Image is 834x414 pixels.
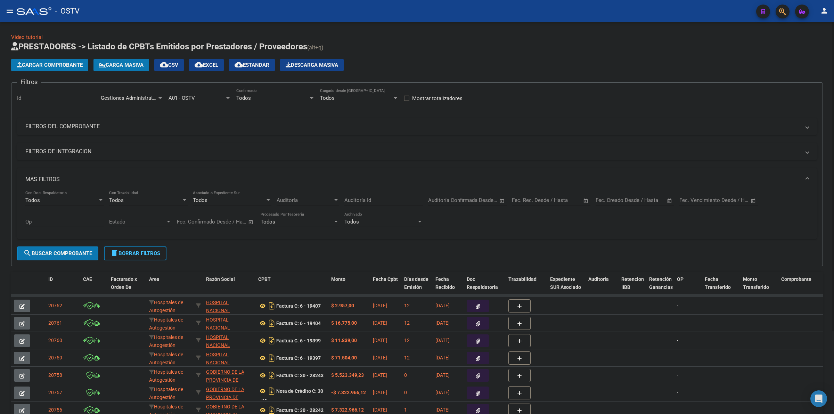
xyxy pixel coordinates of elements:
input: Start date [512,197,534,203]
div: 30635976809 [206,316,253,331]
span: 20759 [48,355,62,360]
datatable-header-cell: Monto Transferido [740,272,778,302]
h3: Filtros [17,77,41,87]
span: 20762 [48,303,62,308]
i: Descargar documento [267,318,276,329]
span: Todos [261,219,275,225]
strong: $ 71.504,00 [331,355,357,360]
span: - [677,338,678,343]
span: - [677,320,678,326]
span: Mostrar totalizadores [412,94,463,103]
span: [DATE] [373,320,387,326]
span: (alt+q) [307,44,324,51]
span: Fecha Recibido [435,276,455,290]
span: Todos [320,95,335,101]
span: Retencion IIBB [621,276,644,290]
span: - [677,407,678,413]
mat-panel-title: FILTROS DEL COMPROBANTE [25,123,800,130]
span: Hospitales de Autogestión [149,387,183,400]
mat-icon: menu [6,7,14,15]
span: Todos [193,197,207,203]
input: End date [708,197,742,203]
span: ID [48,276,53,282]
datatable-header-cell: OP [674,272,702,302]
mat-icon: cloud_download [160,60,168,69]
span: Razón Social [206,276,235,282]
span: Días desde Emisión [404,276,428,290]
span: 1 [404,407,407,413]
span: [DATE] [373,407,387,413]
datatable-header-cell: Monto [328,272,370,302]
mat-icon: cloud_download [195,60,203,69]
button: EXCEL [189,59,224,71]
strong: Factura C: 30 - 28243 [276,373,324,378]
app-download-masive: Descarga masiva de comprobantes (adjuntos) [280,59,344,71]
span: 20757 [48,390,62,395]
span: HOSPITAL NACIONAL PROFESOR [PERSON_NAME] [206,352,243,381]
span: Retención Ganancias [649,276,673,290]
span: - [677,390,678,395]
span: Hospitales de Autogestión [149,317,183,331]
div: 30635976809 [206,333,253,348]
mat-panel-title: FILTROS DE INTEGRACION [25,148,800,155]
span: Fecha Cpbt [373,276,398,282]
span: HOSPITAL NACIONAL PROFESOR [PERSON_NAME] [206,300,243,329]
strong: -$ 7.322.966,12 [331,390,366,395]
button: Estandar [229,59,275,71]
strong: $ 5.523.349,23 [331,372,364,378]
span: CPBT [258,276,271,282]
span: 20758 [48,372,62,378]
span: Cargar Comprobante [17,62,83,68]
strong: $ 7.322.966,12 [331,407,364,413]
span: 12 [404,355,410,360]
span: - OSTV [55,3,80,19]
span: Expediente SUR Asociado [550,276,581,290]
i: Descargar documento [267,370,276,381]
span: 0 [404,390,407,395]
input: End date [624,197,658,203]
span: [DATE] [435,355,450,360]
span: Doc Respaldatoria [467,276,498,290]
span: Borrar Filtros [110,250,160,257]
mat-expansion-panel-header: MAS FILTROS [17,168,817,190]
input: Start date [679,197,702,203]
mat-icon: delete [110,249,118,257]
input: Start date [596,197,618,203]
span: 12 [404,303,410,308]
span: [DATE] [373,372,387,378]
strong: Factura C: 6 - 19397 [276,355,321,361]
span: Todos [25,197,40,203]
span: A01 - OSTV [169,95,195,101]
datatable-header-cell: Area [146,272,193,302]
datatable-header-cell: Expediente SUR Asociado [547,272,586,302]
span: EXCEL [195,62,218,68]
mat-icon: cloud_download [235,60,243,69]
datatable-header-cell: CPBT [255,272,328,302]
span: Estandar [235,62,269,68]
mat-panel-title: MAS FILTROS [25,176,800,183]
mat-icon: search [23,249,32,257]
input: End date [541,197,574,203]
button: Open calendar [498,197,506,205]
span: PRESTADORES -> Listado de CPBTs Emitidos por Prestadores / Proveedores [11,42,307,51]
span: 0 [404,372,407,378]
span: Fecha Transferido [705,276,731,290]
strong: Factura C: 30 - 28242 [276,407,324,413]
span: - [677,372,678,378]
div: 30635976809 [206,351,253,365]
datatable-header-cell: Retencion IIBB [619,272,646,302]
strong: Factura C: 6 - 19399 [276,338,321,343]
button: Open calendar [582,197,590,205]
span: Area [149,276,160,282]
button: Carga Masiva [93,59,149,71]
span: Hospitales de Autogestión [149,334,183,348]
datatable-header-cell: Auditoria [586,272,619,302]
span: 20760 [48,338,62,343]
div: MAS FILTROS [17,190,817,239]
span: 20756 [48,407,62,413]
span: Facturado x Orden De [111,276,137,290]
span: HOSPITAL NACIONAL PROFESOR [PERSON_NAME] [206,334,243,364]
span: 12 [404,338,410,343]
span: Hospitales de Autogestión [149,300,183,313]
strong: Nota de Crédito C: 30 - 74 [258,388,323,403]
